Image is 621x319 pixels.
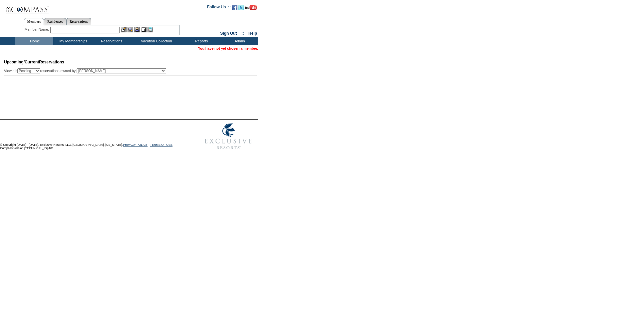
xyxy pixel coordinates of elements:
[24,18,44,25] a: Members
[220,31,237,36] a: Sign Out
[241,31,244,36] span: ::
[238,7,244,11] a: Follow us on Twitter
[181,37,220,45] td: Reports
[198,46,258,50] span: You have not yet chosen a member.
[134,27,140,32] img: Impersonate
[123,143,148,146] a: PRIVACY POLICY
[232,5,237,10] img: Become our fan on Facebook
[198,120,258,153] img: Exclusive Resorts
[4,60,39,64] span: Upcoming/Current
[92,37,130,45] td: Reservations
[148,27,153,32] img: b_calculator.gif
[121,27,127,32] img: b_edit.gif
[130,37,181,45] td: Vacation Collection
[248,31,257,36] a: Help
[150,143,173,146] a: TERMS OF USE
[44,18,66,25] a: Residences
[220,37,258,45] td: Admin
[25,27,50,32] div: Member Name:
[4,60,64,64] span: Reservations
[53,37,92,45] td: My Memberships
[232,7,237,11] a: Become our fan on Facebook
[207,4,231,12] td: Follow Us ::
[238,5,244,10] img: Follow us on Twitter
[245,5,257,10] img: Subscribe to our YouTube Channel
[141,27,147,32] img: Reservations
[66,18,91,25] a: Reservations
[4,68,169,73] div: View all: reservations owned by:
[15,37,53,45] td: Home
[245,7,257,11] a: Subscribe to our YouTube Channel
[128,27,133,32] img: View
